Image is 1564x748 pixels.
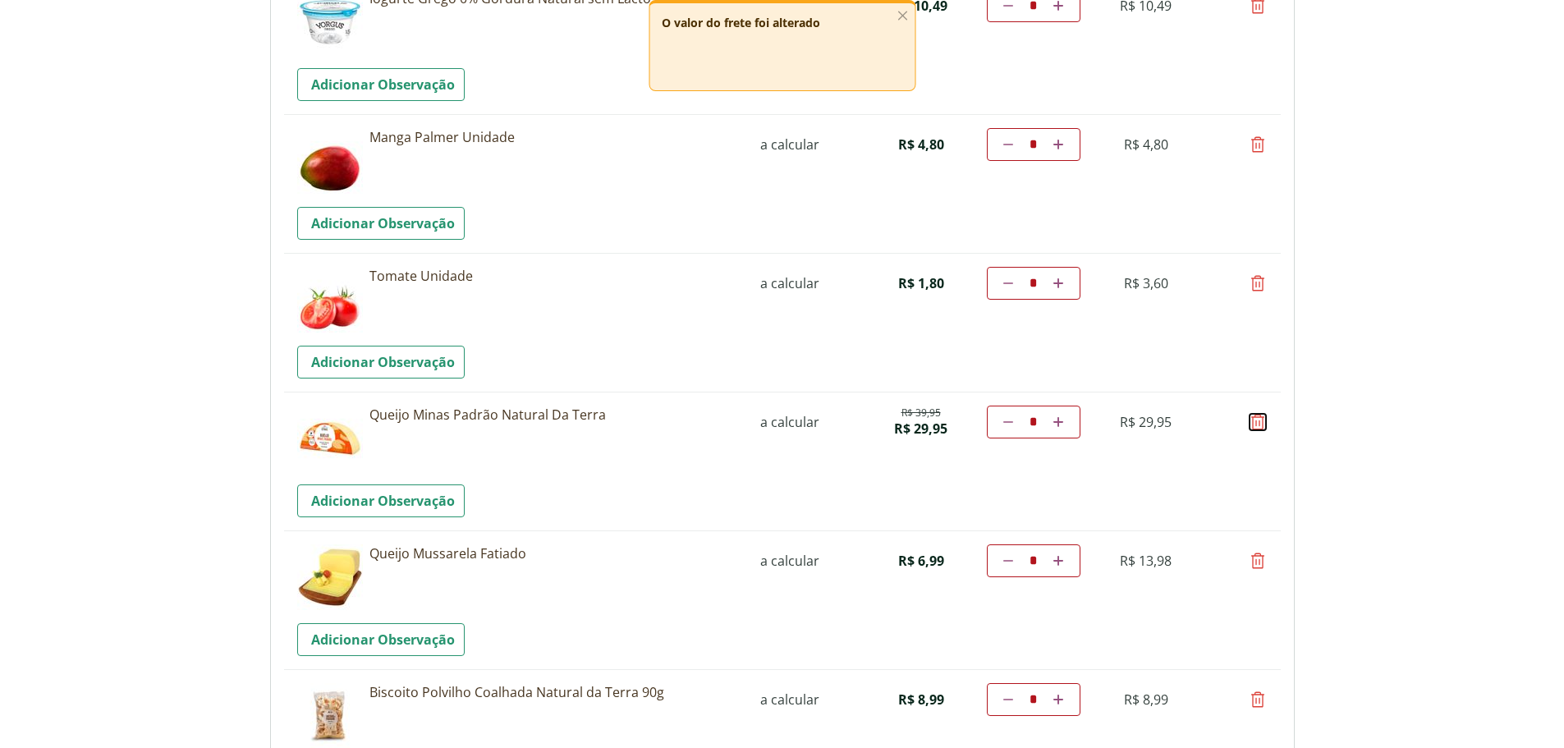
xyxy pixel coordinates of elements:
[760,552,819,570] span: a calcular
[760,274,819,292] span: a calcular
[898,552,944,570] span: R$ 6,99
[1124,274,1168,292] span: R$ 3,60
[760,413,819,431] span: a calcular
[297,623,465,656] a: Adicionar Observação
[898,691,944,709] span: R$ 8,99
[369,128,731,146] a: Manga Palmer Unidade
[297,484,465,517] a: Adicionar Observação
[1124,691,1168,709] span: R$ 8,99
[760,691,819,709] span: a calcular
[297,267,363,333] img: Tomate Unidade
[1120,552,1172,570] span: R$ 13,98
[297,406,363,471] img: Queijo Minas Padrão Natural Da Terra
[297,128,363,194] img: Manga Palmer Unidade
[297,346,465,379] a: Adicionar Observação
[760,135,819,154] span: a calcular
[297,544,363,610] img: Queijo Mussarela Fatiado
[369,683,731,701] a: Biscoito Polvilho Coalhada Natural da Terra 90g
[1120,413,1172,431] span: R$ 29,95
[898,135,944,154] span: R$ 4,80
[297,68,465,101] a: Adicionar Observação
[898,274,944,292] span: R$ 1,80
[369,267,731,285] a: Tomate Unidade
[1124,135,1168,154] span: R$ 4,80
[662,15,820,30] span: O valor do frete foi alterado
[369,544,731,562] a: Queijo Mussarela Fatiado
[901,406,941,420] del: R$ 39,95
[894,420,947,438] span: R$ 29,95
[369,406,731,424] a: Queijo Minas Padrão Natural Da Terra
[297,207,465,240] a: Adicionar Observação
